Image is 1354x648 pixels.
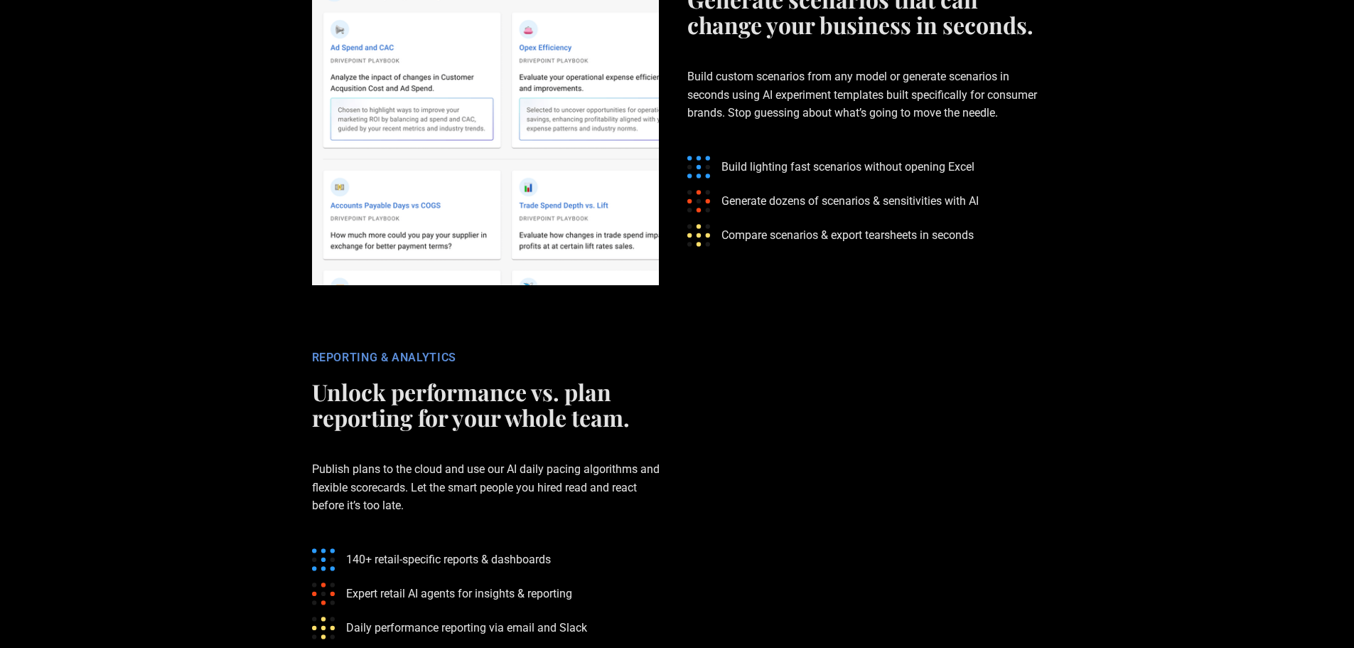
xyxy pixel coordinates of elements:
p: Expert retail AI agents for insights & reporting [346,585,572,602]
div: REPORTING & ANALYTICS [312,351,667,365]
h2: Unlock performance vs. plan reporting for your whole team. [312,379,667,430]
p: Build lighting fast scenarios without opening Excel [721,158,974,176]
p: 140+ retail-specific reports & dashboards [346,551,551,568]
p: Daily performance reporting via email and Slack [346,619,587,637]
p: Build custom scenarios from any model or generate scenarios in seconds using AI experiment templa... [687,45,1043,144]
p: Generate dozens of scenarios & sensitivities with AI [721,192,979,210]
p: Compare scenarios & export tearsheets in seconds [721,226,974,244]
p: Publish plans to the cloud and use our AI daily pacing algorithms and flexible scorecards. Let th... [312,437,667,537]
